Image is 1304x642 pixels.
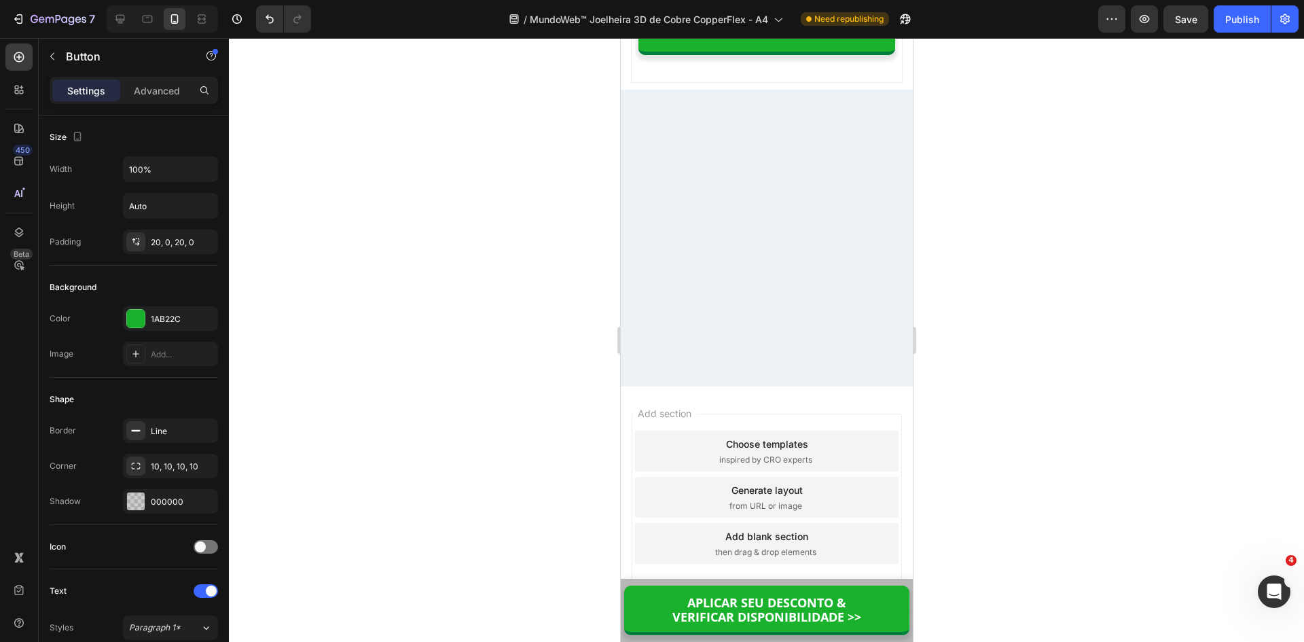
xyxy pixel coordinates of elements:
[50,348,73,360] div: Image
[50,163,72,175] div: Width
[50,622,73,634] div: Styles
[50,425,76,437] div: Border
[129,622,181,634] span: Paragraph 1*
[124,194,217,218] input: Auto
[1163,5,1208,33] button: Save
[151,313,215,325] div: 1AB22C
[50,585,67,597] div: Text
[524,12,527,26] span: /
[50,541,66,553] div: Icon
[1225,12,1259,26] div: Publish
[67,84,105,98] p: Settings
[13,145,33,156] div: 450
[89,11,95,27] p: 7
[50,313,71,325] div: Color
[151,461,215,473] div: 10, 10, 10, 10
[50,236,81,248] div: Padding
[50,281,96,293] div: Background
[50,460,77,472] div: Corner
[124,157,217,181] input: Auto
[134,84,180,98] p: Advanced
[151,349,215,361] div: Add...
[151,425,215,438] div: Line
[50,393,74,406] div: Shape
[1258,575,1290,608] iframe: Intercom live chat
[50,495,81,507] div: Shadow
[1286,555,1297,566] span: 4
[1214,5,1271,33] button: Publish
[621,38,913,642] iframe: Design area
[151,496,215,508] div: 000000
[256,5,311,33] div: Undo/Redo
[50,200,75,212] div: Height
[530,12,768,26] span: MundoWeb™ Joelheira 3D de Cobre CopperFlex - A4
[50,128,86,147] div: Size
[66,48,181,65] p: Button
[151,236,215,249] div: 20, 0, 20, 0
[123,616,218,640] button: Paragraph 1*
[5,5,101,33] button: 7
[10,249,33,260] div: Beta
[1175,14,1197,25] span: Save
[814,13,884,25] span: Need republishing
